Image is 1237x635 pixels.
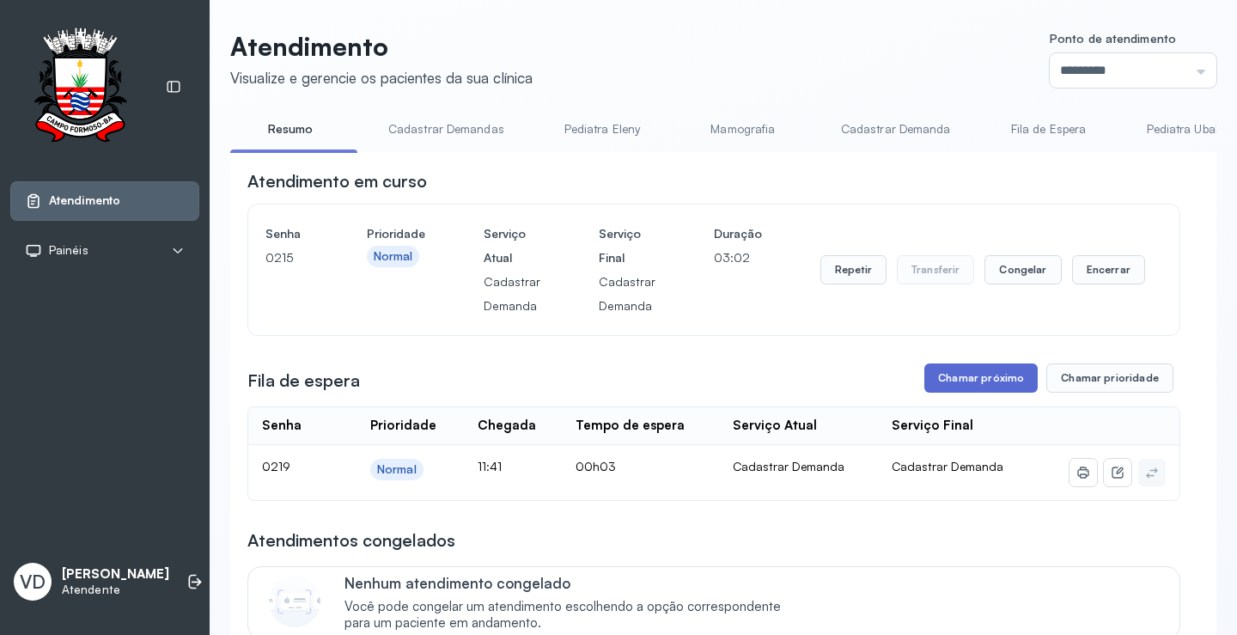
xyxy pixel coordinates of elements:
span: 00h03 [576,459,616,473]
span: 0219 [262,459,290,473]
div: Prioridade [370,418,436,434]
a: Mamografia [683,115,803,143]
h3: Atendimentos congelados [247,528,455,553]
span: Ponto de atendimento [1050,31,1176,46]
span: Cadastrar Demanda [892,459,1003,473]
div: Normal [377,462,417,477]
img: Imagem de CalloutCard [269,576,320,627]
button: Transferir [897,255,975,284]
h3: Atendimento em curso [247,169,427,193]
p: 03:02 [714,246,762,270]
div: Normal [374,249,413,264]
a: Cadastrar Demanda [824,115,968,143]
a: Pediatra Eleny [542,115,662,143]
span: Você pode congelar um atendimento escolhendo a opção correspondente para um paciente em andamento. [344,599,799,632]
p: Atendente [62,583,169,597]
a: Cadastrar Demandas [371,115,521,143]
p: Cadastrar Demanda [599,270,655,318]
div: Serviço Atual [733,418,817,434]
a: Atendimento [25,192,185,210]
button: Congelar [984,255,1061,284]
div: Senha [262,418,302,434]
div: Serviço Final [892,418,973,434]
a: Resumo [230,115,350,143]
span: Atendimento [49,193,120,208]
h4: Senha [265,222,308,246]
div: Cadastrar Demanda [733,459,865,474]
div: Visualize e gerencie os pacientes da sua clínica [230,69,533,87]
button: Chamar próximo [924,363,1038,393]
h4: Prioridade [367,222,425,246]
div: Chegada [478,418,536,434]
h4: Serviço Final [599,222,655,270]
h3: Fila de espera [247,369,360,393]
div: Tempo de espera [576,418,685,434]
a: Fila de Espera [989,115,1109,143]
img: Logotipo do estabelecimento [18,27,142,147]
h4: Serviço Atual [484,222,540,270]
h4: Duração [714,222,762,246]
p: [PERSON_NAME] [62,566,169,583]
p: Atendimento [230,31,533,62]
p: Cadastrar Demanda [484,270,540,318]
span: Painéis [49,243,88,258]
button: Chamar prioridade [1046,363,1173,393]
button: Encerrar [1072,255,1145,284]
button: Repetir [820,255,887,284]
span: 11:41 [478,459,502,473]
p: Nenhum atendimento congelado [344,574,799,592]
p: 0215 [265,246,308,270]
